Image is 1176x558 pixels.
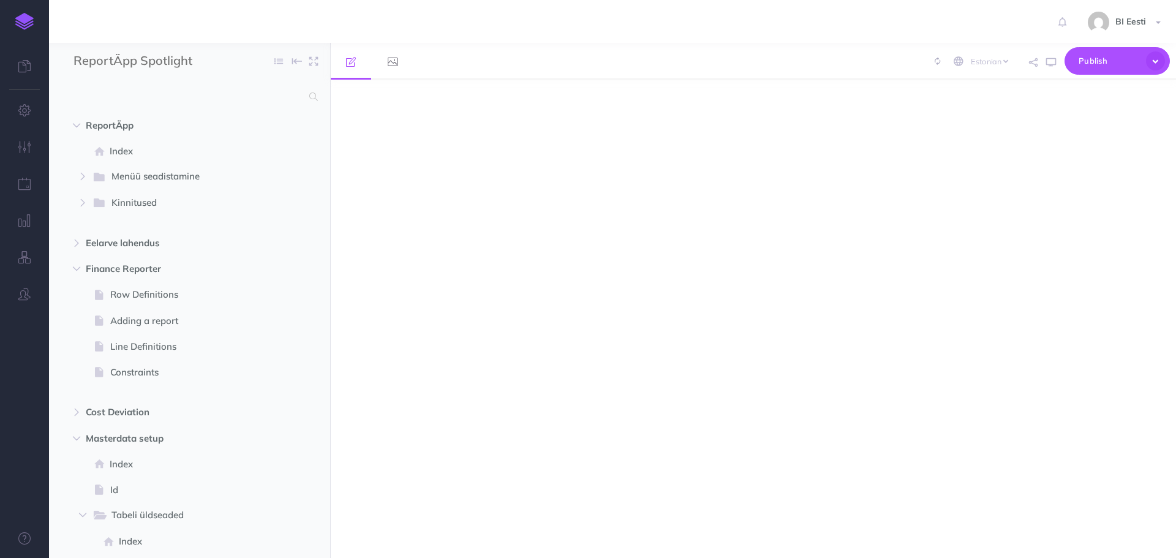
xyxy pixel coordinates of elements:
[1088,12,1109,33] img: 9862dc5e82047a4d9ba6d08c04ce6da6.jpg
[86,236,241,251] span: Eelarve lahendus
[73,52,217,70] input: Documentation Name
[86,118,241,133] span: ReportÄpp
[110,365,257,380] span: Constraints
[111,195,238,211] span: Kinnitused
[73,86,302,108] input: Search
[86,431,241,446] span: Masterdata setup
[110,287,257,302] span: Row Definitions
[119,534,257,549] span: Index
[86,262,241,276] span: Finance Reporter
[86,405,241,420] span: Cost Deviation
[1109,16,1152,27] span: BI Eesti
[110,483,257,497] span: Id
[111,508,238,524] span: Tabeli üldseaded
[110,144,257,159] span: Index
[110,339,257,354] span: Line Definitions
[1079,51,1140,70] span: Publish
[111,169,238,185] span: Menüü seadistamine
[110,457,257,472] span: Index
[110,314,257,328] span: Adding a report
[15,13,34,30] img: logo-mark.svg
[1065,47,1170,75] button: Publish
